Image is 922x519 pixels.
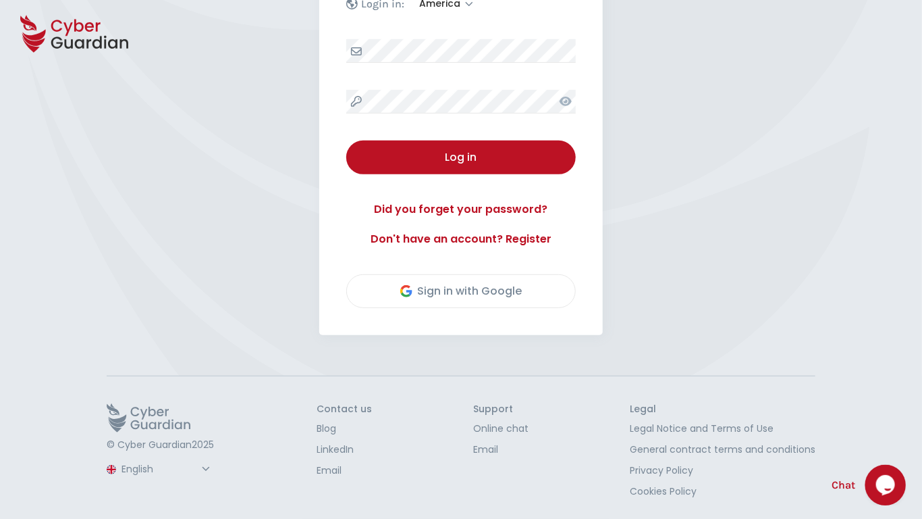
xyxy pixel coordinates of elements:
a: Cookies Policy [630,485,815,499]
a: General contract terms and conditions [630,443,815,457]
a: Email [317,464,372,478]
div: Sign in with Google [400,283,522,299]
h3: Contact us [317,403,372,416]
a: Email [473,443,528,457]
h3: Legal [630,403,815,416]
p: © Cyber Guardian 2025 [107,439,215,451]
a: Legal Notice and Terms of Use [630,422,815,436]
a: Did you forget your password? [346,201,576,218]
button: Sign in with Google [346,274,576,308]
a: Don't have an account? Register [346,231,576,247]
h3: Support [473,403,528,416]
span: Chat [832,477,855,493]
button: Log in [346,141,576,174]
a: Blog [317,422,372,436]
a: LinkedIn [317,443,372,457]
a: Privacy Policy [630,464,815,478]
iframe: chat widget [865,465,909,505]
img: region-logo [107,465,116,474]
div: Log in [356,149,566,166]
a: Online chat [473,422,528,436]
